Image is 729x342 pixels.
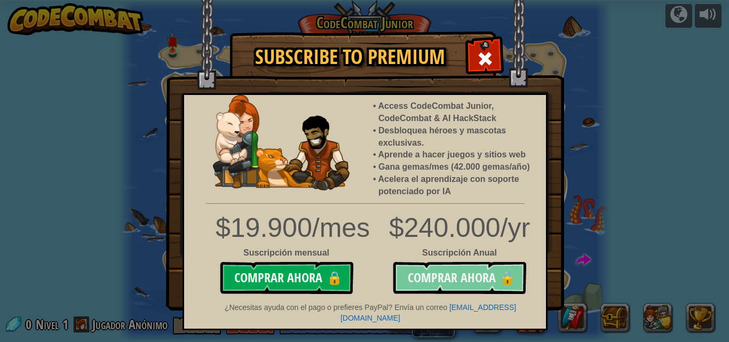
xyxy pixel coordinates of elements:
[220,262,353,294] button: Comprar ahora🔒
[176,247,554,259] div: Suscripción Anual
[378,161,535,173] li: Gana gemas/mes (42.000 gemas/año)
[393,262,526,294] button: Comprar ahora🔒
[378,100,535,125] li: Access CodeCombat Junior, CodeCombat & AI HackStack
[216,247,357,259] div: Suscripción mensual
[241,46,459,68] h1: Subscribe to Premium
[378,149,535,161] li: Aprende a hacer juegos y sitios web
[216,209,357,247] div: $19.900/mes
[378,173,535,198] li: Acelera el aprendizaje con soporte potenciado por IA
[378,125,535,149] li: Desbloquea héroes y mascotas exclusivas.
[225,303,447,312] span: ¿Necesitas ayuda con el pago o prefieres PayPal? Envía un correo
[213,95,350,190] img: anya-and-nando-pet.webp
[176,209,554,247] div: $240.000/yr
